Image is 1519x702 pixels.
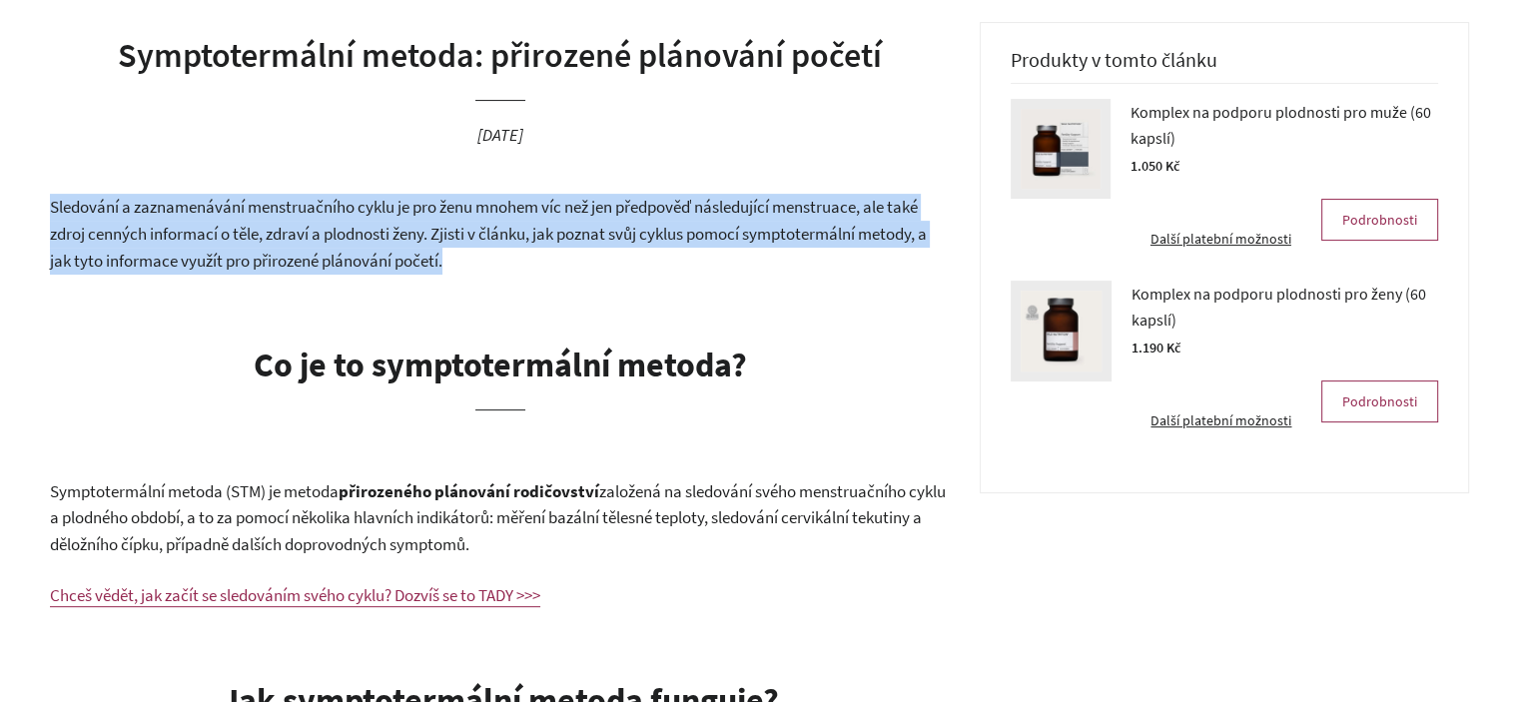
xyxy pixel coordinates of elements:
a: Podrobnosti [1321,380,1438,422]
span: Symptotermální metoda (STM) je metoda [50,480,339,502]
a: Další platební možnosti [1131,229,1311,251]
span: Sledování a zaznamenávání menstruačního cyklu je pro ženu mnohem víc než jen předpověď následujíc... [50,196,927,271]
span: 1.050 Kč [1131,157,1179,175]
a: Chceš vědět, jak začít se sledováním svého cyklu? Dozvíš se to TADY >>> [50,584,540,607]
span: založená na sledování svého menstruačního cyklu a plodného období, a to za pomocí několika hlavní... [50,480,946,555]
span: 1.190 Kč [1132,339,1180,356]
a: Komplex na podporu plodnosti pro muže (60 kapslí) 1.050 Kč [1131,99,1438,179]
b: přirozeného plánování rodičovství [339,480,599,502]
span: Komplex na podporu plodnosti pro ženy (60 kapslí) [1132,281,1438,333]
time: [DATE] [477,124,523,146]
span: Komplex na podporu plodnosti pro muže (60 kapslí) [1131,99,1438,151]
a: Komplex na podporu plodnosti pro ženy (60 kapslí) 1.190 Kč [1132,281,1438,360]
h1: Symptotermální metoda: přirozené plánování početí [50,32,950,80]
h3: Produkty v tomto článku [1011,48,1438,84]
span: Chceš vědět, jak začít se sledováním svého cyklu? Dozvíš se to TADY >>> [50,584,540,606]
a: Další platební možnosti [1132,410,1311,432]
b: Co je to symptotermální metoda? [254,344,747,385]
a: Podrobnosti [1321,199,1438,241]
